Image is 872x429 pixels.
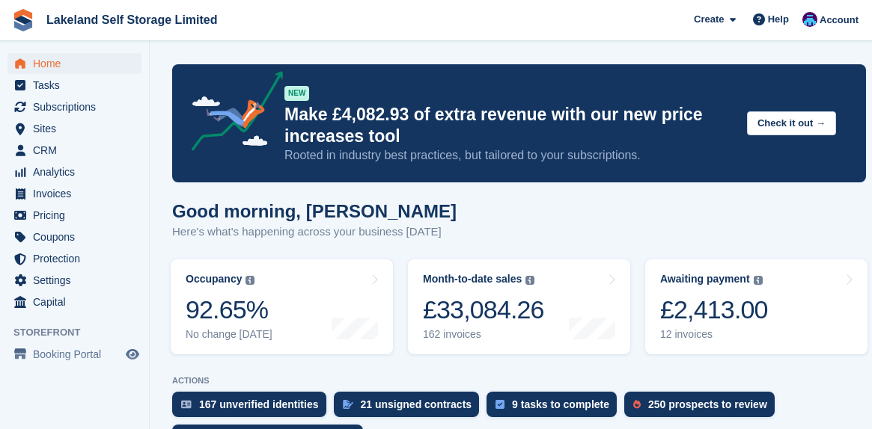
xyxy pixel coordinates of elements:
div: 21 unsigned contracts [361,398,472,410]
div: 9 tasks to complete [512,398,609,410]
span: Pricing [33,205,123,226]
a: menu [7,161,141,182]
p: ACTIONS [172,376,866,386]
span: Settings [33,270,123,291]
span: Invoices [33,183,123,204]
a: 9 tasks to complete [487,392,624,425]
span: Analytics [33,161,123,182]
span: Storefront [13,325,149,340]
div: No change [DATE] [186,328,272,341]
span: Account [820,13,859,28]
div: Awaiting payment [660,273,750,286]
img: contract_signature_icon-13c848040528278c33f63329250d36e43548de30e8caae1d1a13099fd9432cc5.svg [343,400,353,409]
img: icon-info-grey-7440780725fd019a000dd9b08b2336e03edf1995a4989e88bcd33f0948082b44.svg [525,276,534,285]
div: Occupancy [186,273,242,286]
div: 92.65% [186,294,272,325]
div: Month-to-date sales [423,273,522,286]
span: Booking Portal [33,344,123,365]
a: menu [7,226,141,247]
a: 250 prospects to review [624,392,782,425]
button: Check it out → [747,111,836,136]
img: David Dickson [802,12,817,27]
a: menu [7,291,141,312]
span: Home [33,53,123,74]
span: Subscriptions [33,96,123,117]
span: Tasks [33,75,123,96]
img: price-adjustments-announcement-icon-8257ccfd72463d97f412b2fc003d46551f7dbcb40ab6d574587a9cd5c0d94... [179,71,284,156]
a: Lakeland Self Storage Limited [40,7,224,32]
span: Help [768,12,789,27]
span: Capital [33,291,123,312]
span: Create [694,12,724,27]
a: Preview store [124,345,141,363]
div: 162 invoices [423,328,544,341]
img: prospect-51fa495bee0391a8d652442698ab0144808aea92771e9ea1ae160a38d050c398.svg [633,400,641,409]
a: menu [7,248,141,269]
div: 12 invoices [660,328,768,341]
a: menu [7,183,141,204]
a: menu [7,53,141,74]
a: menu [7,205,141,226]
div: £2,413.00 [660,294,768,325]
div: NEW [284,86,309,101]
div: 250 prospects to review [648,398,767,410]
img: verify_identity-adf6edd0f0f0b5bbfe63781bf79b02c33cf7c696d77639b501bdc392416b5a36.svg [181,400,192,409]
img: icon-info-grey-7440780725fd019a000dd9b08b2336e03edf1995a4989e88bcd33f0948082b44.svg [246,276,254,285]
a: menu [7,96,141,117]
a: menu [7,75,141,96]
a: menu [7,270,141,291]
a: Awaiting payment £2,413.00 12 invoices [645,259,868,354]
img: task-75834270c22a3079a89374b754ae025e5fb1db73e45f91037f5363f120a921f8.svg [496,400,504,409]
p: Make £4,082.93 of extra revenue with our new price increases tool [284,104,735,147]
a: menu [7,140,141,161]
a: menu [7,118,141,139]
a: Month-to-date sales £33,084.26 162 invoices [408,259,630,354]
div: 167 unverified identities [199,398,319,410]
span: Protection [33,248,123,269]
p: Rooted in industry best practices, but tailored to your subscriptions. [284,147,735,164]
span: Sites [33,118,123,139]
a: menu [7,344,141,365]
a: 21 unsigned contracts [334,392,487,425]
div: £33,084.26 [423,294,544,325]
img: stora-icon-8386f47178a22dfd0bd8f6a31ec36ba5ce8667c1dd55bd0f319d3a0aa187defe.svg [12,9,34,31]
img: icon-info-grey-7440780725fd019a000dd9b08b2336e03edf1995a4989e88bcd33f0948082b44.svg [754,276,763,285]
span: Coupons [33,226,123,247]
h1: Good morning, [PERSON_NAME] [172,201,457,221]
span: CRM [33,140,123,161]
a: Occupancy 92.65% No change [DATE] [171,259,393,354]
p: Here's what's happening across your business [DATE] [172,223,457,241]
a: 167 unverified identities [172,392,334,425]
